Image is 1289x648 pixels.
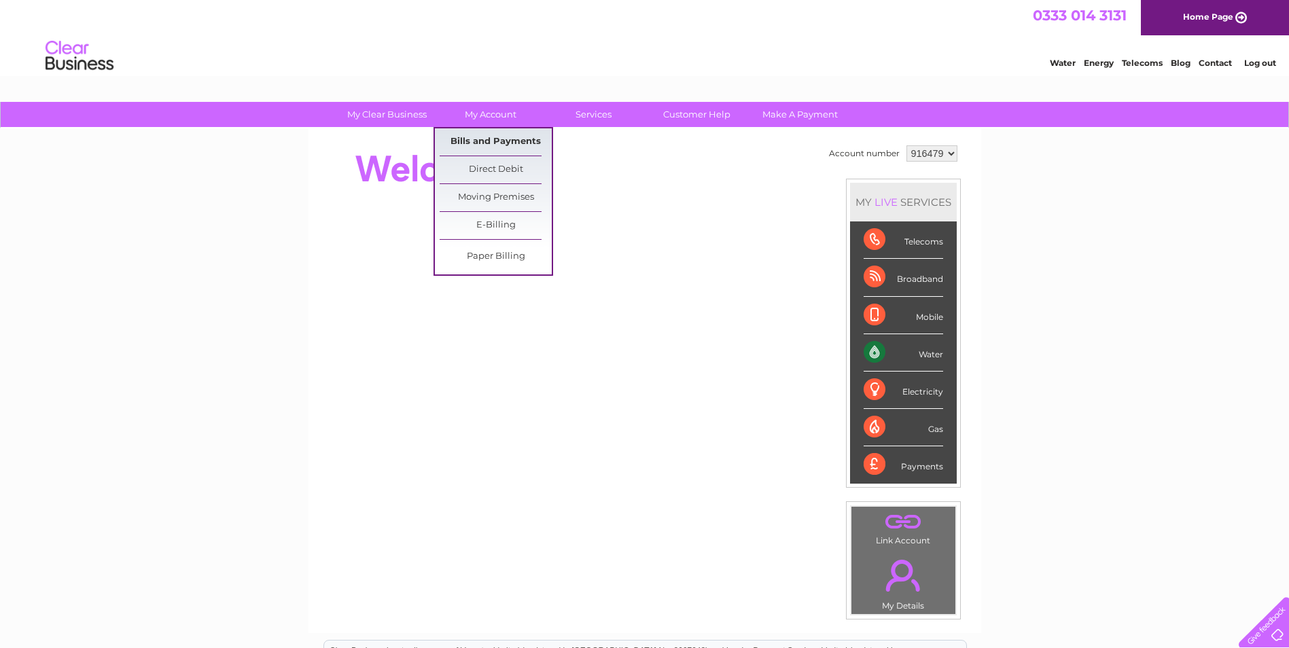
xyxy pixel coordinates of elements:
[864,259,943,296] div: Broadband
[1171,58,1190,68] a: Blog
[850,183,957,221] div: MY SERVICES
[434,102,546,127] a: My Account
[864,297,943,334] div: Mobile
[1033,7,1127,24] a: 0333 014 3131
[851,548,956,615] td: My Details
[855,510,952,534] a: .
[324,7,966,66] div: Clear Business is a trading name of Verastar Limited (registered in [GEOGRAPHIC_DATA] No. 3667643...
[537,102,650,127] a: Services
[864,409,943,446] div: Gas
[864,446,943,483] div: Payments
[744,102,856,127] a: Make A Payment
[1050,58,1076,68] a: Water
[641,102,753,127] a: Customer Help
[864,334,943,372] div: Water
[864,372,943,409] div: Electricity
[826,142,903,165] td: Account number
[1122,58,1163,68] a: Telecoms
[872,196,900,209] div: LIVE
[440,128,552,156] a: Bills and Payments
[440,212,552,239] a: E-Billing
[45,35,114,77] img: logo.png
[440,243,552,270] a: Paper Billing
[1084,58,1114,68] a: Energy
[855,552,952,599] a: .
[864,221,943,259] div: Telecoms
[851,506,956,549] td: Link Account
[440,184,552,211] a: Moving Premises
[440,156,552,183] a: Direct Debit
[331,102,443,127] a: My Clear Business
[1244,58,1276,68] a: Log out
[1199,58,1232,68] a: Contact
